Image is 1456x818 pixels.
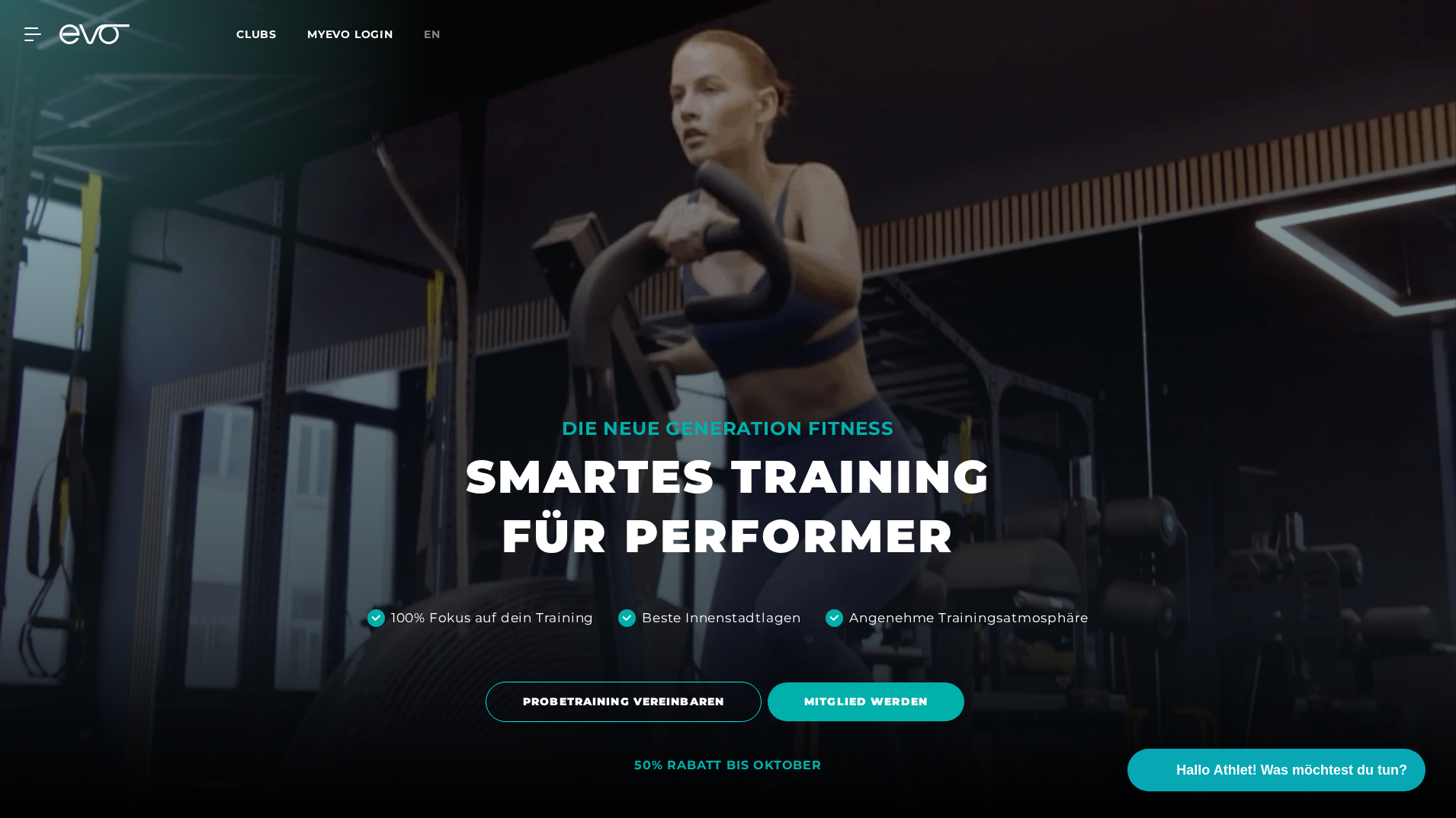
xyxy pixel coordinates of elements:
div: 100% Fokus auf dein Training [391,609,594,628]
h1: SMARTES TRAINING FÜR PERFORMER [466,447,990,566]
a: PROBETRAINING VEREINBAREN [486,670,768,733]
a: MITGLIED WERDEN [768,671,970,733]
div: DIE NEUE GENERATION FITNESS [466,417,990,441]
button: Hallo Athlet! Was möchtest du tun? [1127,749,1426,791]
span: PROBETRAINING VEREINBAREN [523,694,724,710]
a: en [424,26,459,43]
span: MITGLIED WERDEN [804,694,928,710]
div: Beste Innenstadtlagen [642,609,801,628]
span: Hallo Athlet! Was möchtest du tun? [1176,760,1407,781]
span: Clubs [236,27,277,41]
span: en [424,27,441,41]
div: Angenehme Trainingsatmosphäre [849,609,1089,628]
a: MYEVO LOGIN [307,27,393,41]
a: Clubs [236,27,307,41]
div: 50% RABATT BIS OKTOBER [634,758,822,774]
